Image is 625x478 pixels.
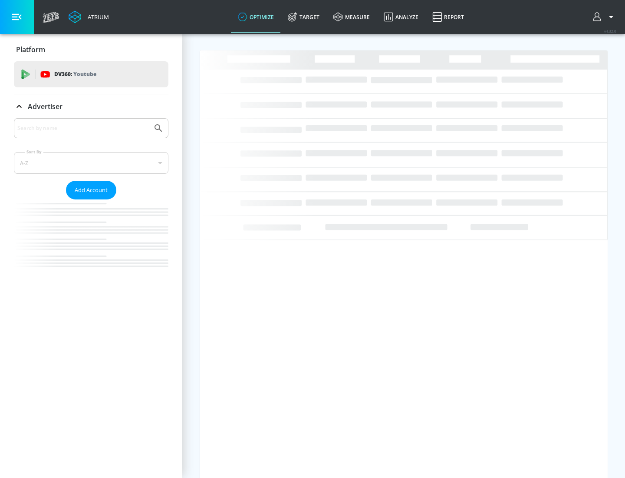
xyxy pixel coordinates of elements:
a: Report [425,1,471,33]
div: DV360: Youtube [14,61,168,87]
div: Platform [14,37,168,62]
p: Youtube [73,70,96,79]
a: measure [326,1,377,33]
input: Search by name [17,123,149,134]
p: Platform [16,45,45,54]
div: A-Z [14,152,168,174]
span: Add Account [75,185,108,195]
button: Add Account [66,181,116,199]
a: Atrium [69,10,109,23]
a: optimize [231,1,281,33]
p: DV360: [54,70,96,79]
label: Sort By [25,149,43,155]
nav: list of Advertiser [14,199,168,284]
a: Analyze [377,1,425,33]
a: Target [281,1,326,33]
div: Advertiser [14,118,168,284]
span: v 4.32.0 [604,29,616,33]
div: Atrium [84,13,109,21]
div: Advertiser [14,94,168,119]
p: Advertiser [28,102,62,111]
